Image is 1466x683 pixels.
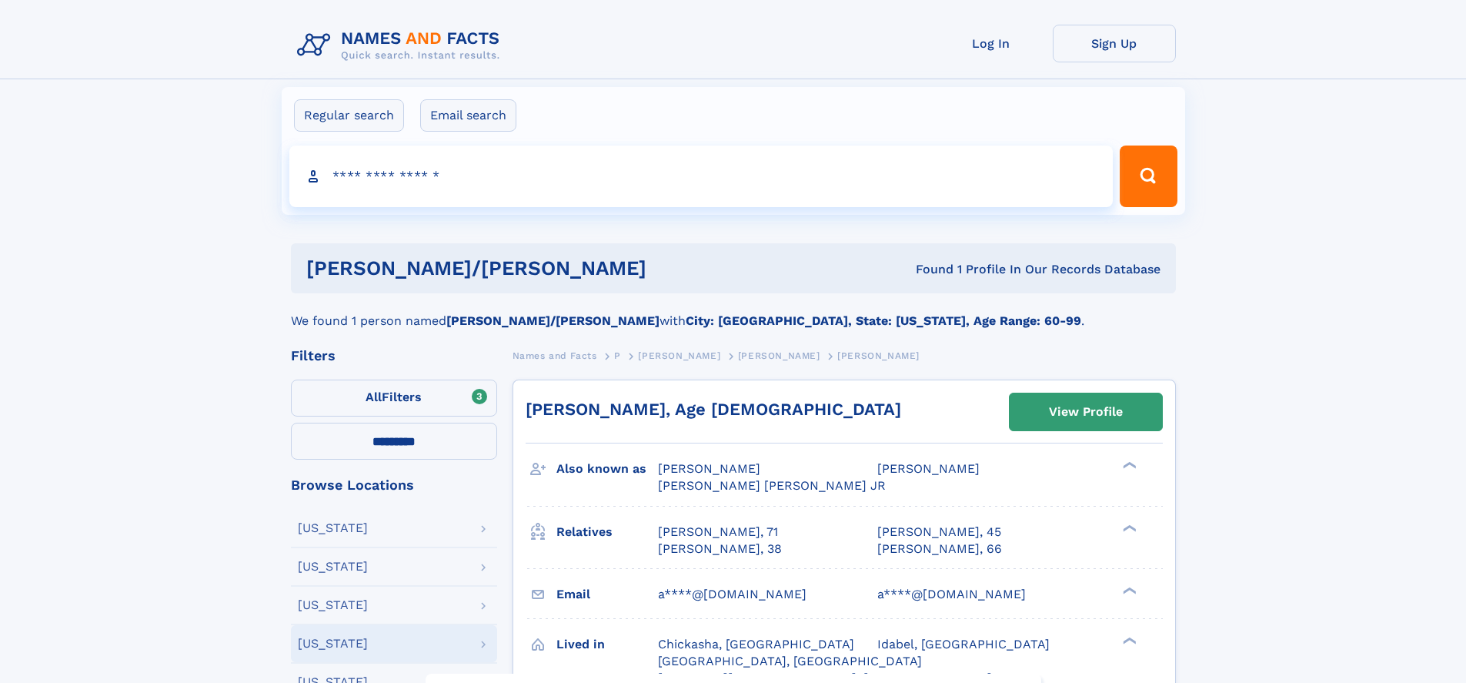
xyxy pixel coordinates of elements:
[291,25,513,66] img: Logo Names and Facts
[298,599,368,611] div: [US_STATE]
[658,461,760,476] span: [PERSON_NAME]
[1119,523,1137,533] div: ❯
[291,380,497,417] label: Filters
[1119,585,1137,595] div: ❯
[298,522,368,534] div: [US_STATE]
[556,581,658,608] h3: Email
[658,637,854,651] span: Chickasha, [GEOGRAPHIC_DATA]
[658,541,782,557] a: [PERSON_NAME], 38
[556,631,658,658] h3: Lived in
[420,99,516,132] label: Email search
[1010,393,1162,430] a: View Profile
[837,350,920,361] span: [PERSON_NAME]
[738,346,820,365] a: [PERSON_NAME]
[658,524,778,541] a: [PERSON_NAME], 71
[658,654,922,668] span: [GEOGRAPHIC_DATA], [GEOGRAPHIC_DATA]
[1119,460,1137,470] div: ❯
[298,638,368,650] div: [US_STATE]
[291,293,1176,330] div: We found 1 person named with .
[638,346,720,365] a: [PERSON_NAME]
[446,313,660,328] b: [PERSON_NAME]/[PERSON_NAME]
[291,349,497,363] div: Filters
[1053,25,1176,62] a: Sign Up
[298,561,368,573] div: [US_STATE]
[366,390,382,404] span: All
[930,25,1053,62] a: Log In
[877,541,1002,557] a: [PERSON_NAME], 66
[556,456,658,482] h3: Also known as
[614,346,621,365] a: P
[738,350,820,361] span: [PERSON_NAME]
[294,99,404,132] label: Regular search
[1049,394,1123,430] div: View Profile
[289,146,1114,207] input: search input
[1120,146,1177,207] button: Search Button
[556,519,658,545] h3: Relatives
[781,261,1160,278] div: Found 1 Profile In Our Records Database
[291,478,497,492] div: Browse Locations
[877,461,980,476] span: [PERSON_NAME]
[306,259,781,278] h1: [PERSON_NAME]/[PERSON_NAME]
[686,313,1081,328] b: City: [GEOGRAPHIC_DATA], State: [US_STATE], Age Range: 60-99
[614,350,621,361] span: P
[638,350,720,361] span: [PERSON_NAME]
[1119,635,1137,645] div: ❯
[513,346,597,365] a: Names and Facts
[877,524,1001,541] a: [PERSON_NAME], 45
[526,400,901,419] a: [PERSON_NAME], Age [DEMOGRAPHIC_DATA]
[877,637,1050,651] span: Idabel, [GEOGRAPHIC_DATA]
[658,478,886,493] span: [PERSON_NAME] [PERSON_NAME] JR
